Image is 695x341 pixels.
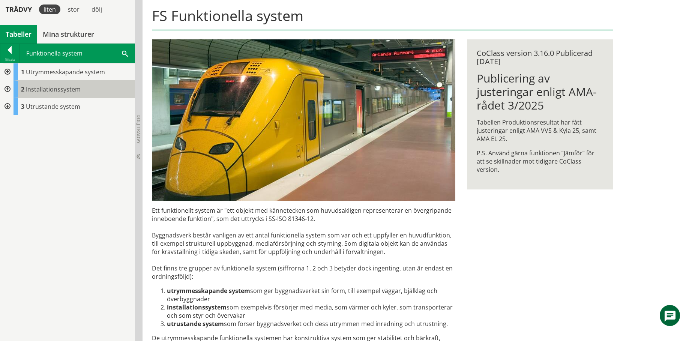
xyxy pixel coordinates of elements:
[20,44,135,63] div: Funktionella system
[21,102,24,111] span: 3
[167,287,455,303] li: som ger byggnadsverket sin form, till exempel väggar, bjälklag och överbyggnader
[152,7,613,30] h1: FS Funktionella system
[167,320,455,328] li: som förser byggnadsverket och dess utrymmen med inredning och utrustning.
[26,102,80,111] span: Utrustande system
[477,118,603,143] p: Tabellen Produktionsresultat har fått justeringar enligt AMA VVS & Kyla 25, samt AMA EL 25.
[152,39,455,201] img: arlanda-express-2.jpg
[37,25,100,44] a: Mina strukturer
[2,5,36,14] div: Trädvy
[26,68,105,76] span: Utrymmesskapande system
[87,5,107,14] div: dölj
[0,57,19,63] div: Tillbaka
[167,320,224,328] strong: utrustande system
[477,149,603,174] p: P.S. Använd gärna funktionen ”Jämför” för att se skillnader mot tidigare CoClass version.
[21,85,24,93] span: 2
[63,5,84,14] div: stor
[167,287,250,295] strong: utrymmesskapande system
[135,114,142,144] span: Dölj trädvy
[21,68,24,76] span: 1
[477,49,603,66] div: CoClass version 3.16.0 Publicerad [DATE]
[26,85,81,93] span: Installationssystem
[167,303,227,311] strong: installationssystem
[167,303,455,320] li: som exempelvis försörjer med media, som värmer och kyler, som trans­porterar och som styr och öve...
[39,5,60,14] div: liten
[122,49,128,57] span: Sök i tabellen
[477,72,603,112] h1: Publicering av justeringar enligt AMA-rådet 3/2025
